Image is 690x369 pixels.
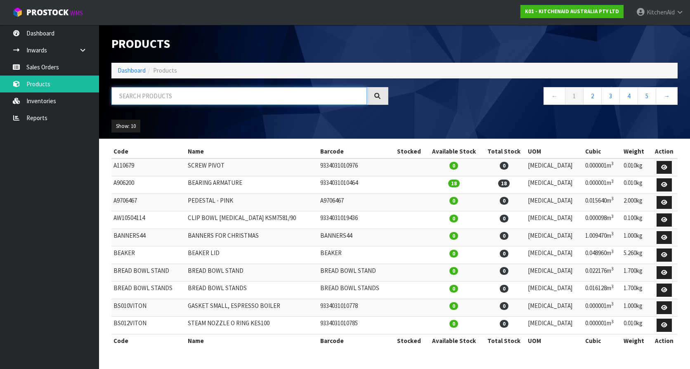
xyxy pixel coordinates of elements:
[392,334,425,347] th: Stocked
[318,334,392,347] th: Barcode
[482,334,526,347] th: Total Stock
[611,248,614,254] sup: 3
[621,158,651,176] td: 0.010kg
[621,176,651,194] td: 0.010kg
[186,194,318,211] td: PEDESTAL - PINK
[526,194,583,211] td: [MEDICAL_DATA]
[500,197,508,205] span: 0
[111,37,388,50] h1: Products
[111,317,186,334] td: BS012VITON
[621,194,651,211] td: 2.000kg
[500,267,508,275] span: 0
[621,299,651,317] td: 1.000kg
[449,215,458,222] span: 0
[526,176,583,194] td: [MEDICAL_DATA]
[621,264,651,281] td: 1.700kg
[526,334,583,347] th: UOM
[500,232,508,240] span: 0
[526,229,583,246] td: [MEDICAL_DATA]
[111,229,186,246] td: BANNERS44
[111,145,186,158] th: Code
[526,246,583,264] td: [MEDICAL_DATA]
[449,250,458,258] span: 0
[118,66,146,74] a: Dashboard
[111,299,186,317] td: BS010VITON
[448,180,460,187] span: 18
[583,229,621,246] td: 1.009470m
[70,9,83,17] small: WMS
[498,180,510,187] span: 18
[318,229,392,246] td: BANNERS44
[583,317,621,334] td: 0.000001m
[186,246,318,264] td: BEAKER LID
[611,231,614,237] sup: 3
[318,299,392,317] td: 9334031010778
[543,87,565,105] a: ←
[583,194,621,211] td: 0.015640m
[526,145,583,158] th: UOM
[111,194,186,211] td: A9706467
[318,176,392,194] td: 9334031010464
[425,145,482,158] th: Available Stock
[111,120,140,133] button: Show: 10
[656,87,678,105] a: →
[449,197,458,205] span: 0
[318,264,392,281] td: BREAD BOWL STAND
[318,158,392,176] td: 9334031010976
[12,7,23,17] img: cube-alt.png
[186,281,318,299] td: BREAD BOWL STANDS
[186,334,318,347] th: Name
[583,87,602,105] a: 2
[611,213,614,219] sup: 3
[318,145,392,158] th: Barcode
[500,302,508,310] span: 0
[611,301,614,307] sup: 3
[621,211,651,229] td: 0.100kg
[526,264,583,281] td: [MEDICAL_DATA]
[651,334,678,347] th: Action
[186,145,318,158] th: Name
[583,334,621,347] th: Cubic
[526,158,583,176] td: [MEDICAL_DATA]
[611,284,614,289] sup: 3
[611,319,614,324] sup: 3
[601,87,620,105] a: 3
[621,229,651,246] td: 1.000kg
[111,246,186,264] td: BEAKER
[318,194,392,211] td: A9706467
[482,145,526,158] th: Total Stock
[583,176,621,194] td: 0.000001m
[500,285,508,293] span: 0
[638,87,656,105] a: 5
[111,158,186,176] td: A110679
[621,246,651,264] td: 5.260kg
[449,320,458,328] span: 0
[500,250,508,258] span: 0
[186,299,318,317] td: GASKET SMALL, ESPRESSO BOILER
[611,178,614,184] sup: 3
[111,281,186,299] td: BREAD BOWL STANDS
[500,215,508,222] span: 0
[621,281,651,299] td: 1.700kg
[318,317,392,334] td: 9334031010785
[153,66,177,74] span: Products
[526,211,583,229] td: [MEDICAL_DATA]
[500,162,508,170] span: 0
[111,211,186,229] td: AW10504114
[619,87,638,105] a: 4
[565,87,584,105] a: 1
[186,211,318,229] td: CLIP BOWL [MEDICAL_DATA] KSM7581/90
[611,196,614,201] sup: 3
[611,161,614,166] sup: 3
[186,229,318,246] td: BANNERS FOR CHRISTMAS
[111,264,186,281] td: BREAD BOWL STAND
[111,176,186,194] td: A906200
[583,264,621,281] td: 0.022176m
[449,302,458,310] span: 0
[26,7,69,18] span: ProStock
[449,285,458,293] span: 0
[526,281,583,299] td: [MEDICAL_DATA]
[111,87,367,105] input: Search products
[526,299,583,317] td: [MEDICAL_DATA]
[186,176,318,194] td: BEARING ARMATURE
